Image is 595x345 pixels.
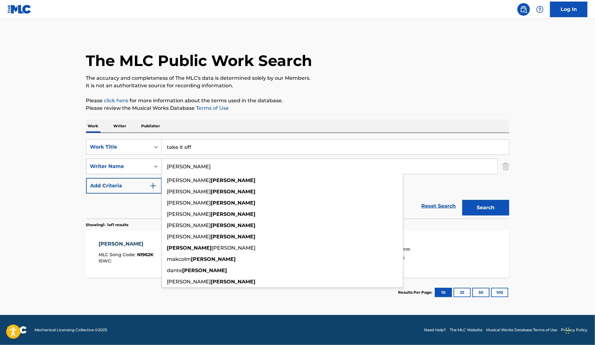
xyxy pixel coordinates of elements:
div: [PERSON_NAME] [99,240,153,248]
p: Writer [112,119,128,133]
strong: [PERSON_NAME] [167,245,212,251]
span: makcolm [167,256,191,262]
span: [PERSON_NAME] [167,177,211,183]
iframe: Chat Widget [564,315,595,345]
a: Log In [550,2,587,17]
img: help [536,6,544,13]
a: [PERSON_NAME]MLC Song Code:N1962KISWC:Writers (5)[PERSON_NAME], [PERSON_NAME], [PERSON_NAME], [PE... [86,231,509,278]
strong: [PERSON_NAME] [211,211,256,217]
p: Work [86,119,100,133]
button: Search [462,200,509,216]
p: The accuracy and completeness of The MLC's data is determined solely by our Members. [86,74,509,82]
a: Privacy Policy [561,327,587,333]
span: ISWC : [99,258,113,264]
div: Writer Name [90,163,146,170]
span: [PERSON_NAME] [212,245,256,251]
span: [PERSON_NAME] [167,200,211,206]
a: The MLC Website [450,327,482,333]
strong: [PERSON_NAME] [191,256,236,262]
p: Please review the Musical Works Database [86,104,509,112]
form: Search Form [86,139,509,219]
p: Publisher [140,119,162,133]
a: click here [104,98,129,104]
a: Reset Search [418,199,459,213]
img: MLC Logo [8,5,32,14]
a: Public Search [517,3,530,16]
p: Showing 1 - 1 of 1 results [86,222,129,228]
p: Results Per Page: [398,290,434,295]
button: 100 [491,288,508,297]
h1: The MLC Public Work Search [86,51,312,70]
span: [PERSON_NAME] [167,279,211,285]
img: Delete Criterion [502,159,509,174]
strong: [PERSON_NAME] [211,279,256,285]
button: Add Criteria [86,178,162,194]
a: Terms of Use [195,105,229,111]
img: logo [8,326,27,334]
strong: [PERSON_NAME] [211,200,256,206]
span: [PERSON_NAME] [167,211,211,217]
span: MLC Song Code : [99,252,137,257]
div: Drag [566,321,569,340]
a: Musical Works Database Terms of Use [486,327,557,333]
span: Mechanical Licensing Collective © 2025 [34,327,107,333]
span: [PERSON_NAME] [167,234,211,240]
a: Need Help? [424,327,446,333]
button: 10 [435,288,452,297]
span: [PERSON_NAME] [167,189,211,195]
span: dante [167,267,182,273]
img: 9d2ae6d4665cec9f34b9.svg [149,182,157,190]
img: search [520,6,527,13]
strong: [PERSON_NAME] [211,189,256,195]
div: Work Title [90,143,146,151]
strong: [PERSON_NAME] [182,267,227,273]
span: N1962K [137,252,153,257]
strong: [PERSON_NAME] [211,222,256,228]
div: Help [534,3,546,16]
button: 25 [454,288,471,297]
span: [PERSON_NAME] [167,222,211,228]
button: 50 [472,288,490,297]
strong: [PERSON_NAME] [211,177,256,183]
p: Please for more information about the terms used in the database. [86,97,509,104]
strong: [PERSON_NAME] [211,234,256,240]
p: It is not an authoritative source for recording information. [86,82,509,89]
